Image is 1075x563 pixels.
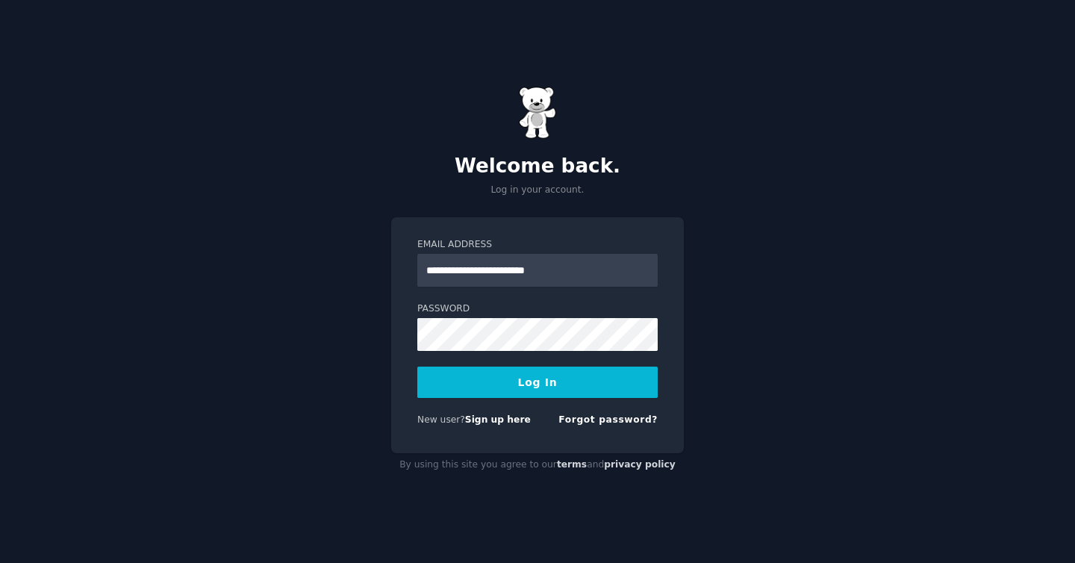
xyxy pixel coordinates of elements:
h2: Welcome back. [391,155,684,178]
button: Log In [417,367,658,398]
a: terms [557,459,587,470]
label: Email Address [417,238,658,252]
a: Sign up here [465,414,531,425]
a: Forgot password? [558,414,658,425]
label: Password [417,302,658,316]
div: By using this site you agree to our and [391,453,684,477]
span: New user? [417,414,465,425]
a: privacy policy [604,459,676,470]
p: Log in your account. [391,184,684,197]
img: Gummy Bear [519,87,556,139]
